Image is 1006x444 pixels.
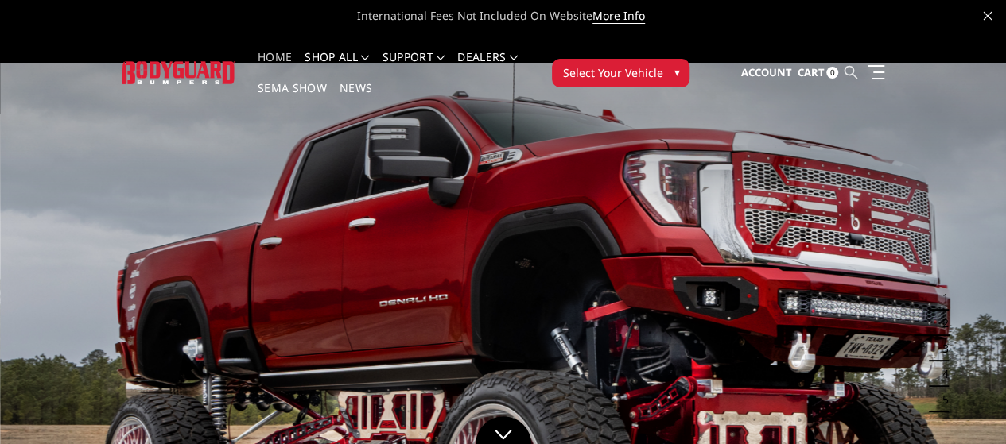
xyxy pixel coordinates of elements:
[258,83,327,114] a: SEMA Show
[826,67,838,79] span: 0
[305,52,369,83] a: shop all
[926,368,1006,444] iframe: Chat Widget
[457,52,518,83] a: Dealers
[797,65,824,79] span: Cart
[476,416,531,444] a: Click to Down
[740,52,791,95] a: Account
[382,52,445,83] a: Support
[340,83,372,114] a: News
[933,285,949,311] button: 1 of 5
[592,8,645,24] a: More Info
[933,336,949,361] button: 3 of 5
[258,52,292,83] a: Home
[122,61,235,83] img: BODYGUARD BUMPERS
[552,59,689,87] button: Select Your Vehicle
[674,64,679,80] span: ▾
[797,52,838,95] a: Cart 0
[933,311,949,336] button: 2 of 5
[740,65,791,79] span: Account
[933,361,949,387] button: 4 of 5
[562,64,662,81] span: Select Your Vehicle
